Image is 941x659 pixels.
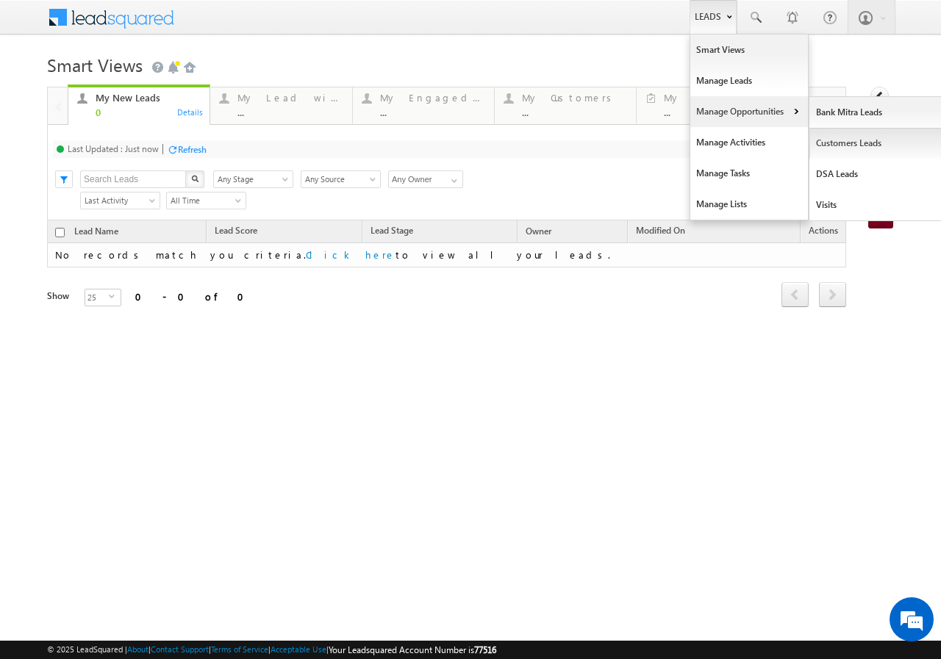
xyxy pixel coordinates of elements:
div: ... [237,107,343,118]
input: Check all records [55,228,65,237]
span: Last Activity [81,194,155,207]
span: prev [781,282,809,307]
a: Modified On [629,223,693,242]
div: Lead Source Filter [301,170,381,188]
input: Search Leads [80,170,187,188]
a: Manage Leads [690,65,808,96]
div: My Customers [522,92,627,104]
a: My Lead with Pending Tasks... [210,87,352,124]
a: Manage Tasks [690,158,808,189]
span: Your Leadsquared Account Number is [329,644,496,655]
a: Manage Activities [690,127,808,158]
div: My Engaged Lead [380,92,485,104]
div: My Tasks [664,92,768,104]
div: Show [47,289,73,303]
div: My New Leads [96,92,201,104]
div: 0 [96,107,201,118]
span: Actions [801,223,845,242]
span: Smart Views [47,53,143,76]
span: 77516 [474,644,496,655]
a: prev [781,284,809,307]
div: Last Updated : Just now [68,143,159,154]
div: Lead Stage Filter [213,170,293,188]
a: Any Source [301,170,381,188]
span: Owner [526,226,551,237]
a: Acceptable Use [271,644,326,654]
a: All Time [166,192,246,209]
a: Manage Opportunities [690,96,808,127]
span: 25 [85,289,109,306]
a: Contact Support [151,644,209,654]
span: Any Source [301,173,376,186]
a: Click here [306,248,396,261]
div: 0 - 0 of 0 [135,288,253,305]
div: Details [176,105,204,118]
a: About [127,644,149,654]
a: Smart Views [690,35,808,65]
a: Lead Score [207,223,265,242]
a: Lead Stage [363,223,421,242]
div: ... [380,107,485,118]
span: Modified On [636,225,685,236]
a: Last Activity [80,192,160,209]
span: All Time [167,194,241,207]
a: My Tasks... [636,87,778,124]
div: Owner Filter [388,170,462,188]
span: Any Stage [214,173,288,186]
a: My Customers... [494,87,637,124]
div: My Lead with Pending Tasks [237,92,343,104]
a: Show All Items [443,171,462,186]
div: Refresh [178,144,207,155]
img: Search [191,175,198,182]
span: next [819,282,846,307]
a: next [819,284,846,307]
a: Terms of Service [211,644,268,654]
span: © 2025 LeadSquared | | | | | [47,643,496,657]
td: No records match you criteria. to view all your leads. [47,243,846,267]
span: Lead Stage [371,225,413,236]
a: Manage Lists [690,189,808,220]
a: My Engaged Lead... [352,87,495,124]
div: ... [522,107,627,118]
span: Lead Score [215,225,257,236]
a: Any Stage [213,170,293,188]
div: ... [664,107,768,118]
a: Lead Name [67,223,126,242]
span: select [109,293,121,300]
input: Type to Search [388,170,463,188]
a: My New Leads0Details [68,84,210,126]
